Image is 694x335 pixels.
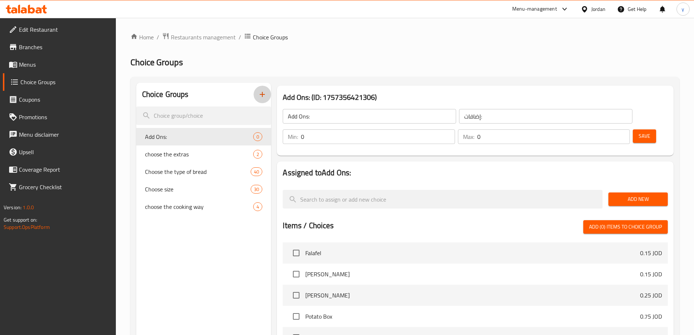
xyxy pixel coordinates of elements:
[283,91,668,103] h3: Add Ons: (ID: 1757356421306)
[254,203,262,210] span: 4
[305,270,640,278] span: [PERSON_NAME]
[640,312,662,321] p: 0.75 JOD
[640,291,662,300] p: 0.25 JOD
[136,106,271,125] input: search
[251,167,262,176] div: Choices
[289,288,304,303] span: Select choice
[3,161,116,178] a: Coverage Report
[23,203,34,212] span: 1.0.0
[136,163,271,180] div: Choose the type of bread40
[145,132,254,141] span: Add Ons:
[145,167,251,176] span: Choose the type of bread
[19,148,110,156] span: Upsell
[4,203,21,212] span: Version:
[3,126,116,143] a: Menu disclaimer
[20,78,110,86] span: Choice Groups
[19,183,110,191] span: Grocery Checklist
[136,180,271,198] div: Choose size30
[254,133,262,140] span: 0
[253,33,288,42] span: Choice Groups
[19,130,110,139] span: Menu disclaimer
[130,54,183,70] span: Choice Groups
[305,291,640,300] span: [PERSON_NAME]
[145,150,254,159] span: choose the extras
[283,190,603,209] input: search
[608,192,668,206] button: Add New
[305,312,640,321] span: Potato Box
[4,222,50,232] a: Support.OpsPlatform
[639,132,650,141] span: Save
[3,91,116,108] a: Coupons
[4,215,37,225] span: Get support on:
[253,202,262,211] div: Choices
[283,167,668,178] h2: Assigned to Add Ons:
[591,5,605,13] div: Jordan
[283,220,334,231] h2: Items / Choices
[288,132,298,141] p: Min:
[3,38,116,56] a: Branches
[19,95,110,104] span: Coupons
[3,56,116,73] a: Menus
[3,73,116,91] a: Choice Groups
[130,32,679,42] nav: breadcrumb
[463,132,474,141] p: Max:
[633,129,656,143] button: Save
[19,113,110,121] span: Promotions
[130,33,154,42] a: Home
[142,89,189,100] h2: Choice Groups
[145,202,254,211] span: choose the cooking way
[3,108,116,126] a: Promotions
[682,5,684,13] span: y
[19,60,110,69] span: Menus
[145,185,251,194] span: Choose size
[254,151,262,158] span: 2
[3,143,116,161] a: Upsell
[289,245,304,261] span: Select choice
[19,165,110,174] span: Coverage Report
[3,21,116,38] a: Edit Restaurant
[253,132,262,141] div: Choices
[640,270,662,278] p: 0.15 JOD
[289,309,304,324] span: Select choice
[171,33,236,42] span: Restaurants management
[305,249,640,257] span: Falafel
[589,222,662,231] span: Add (0) items to choice group
[640,249,662,257] p: 0.15 JOD
[136,198,271,215] div: choose the cooking way4
[583,220,668,234] button: Add (0) items to choice group
[251,186,262,193] span: 30
[614,195,662,204] span: Add New
[136,145,271,163] div: choose the extras2
[251,168,262,175] span: 40
[289,266,304,282] span: Select choice
[19,25,110,34] span: Edit Restaurant
[3,178,116,196] a: Grocery Checklist
[239,33,241,42] li: /
[136,128,271,145] div: Add Ons:0
[162,32,236,42] a: Restaurants management
[19,43,110,51] span: Branches
[157,33,159,42] li: /
[512,5,557,13] div: Menu-management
